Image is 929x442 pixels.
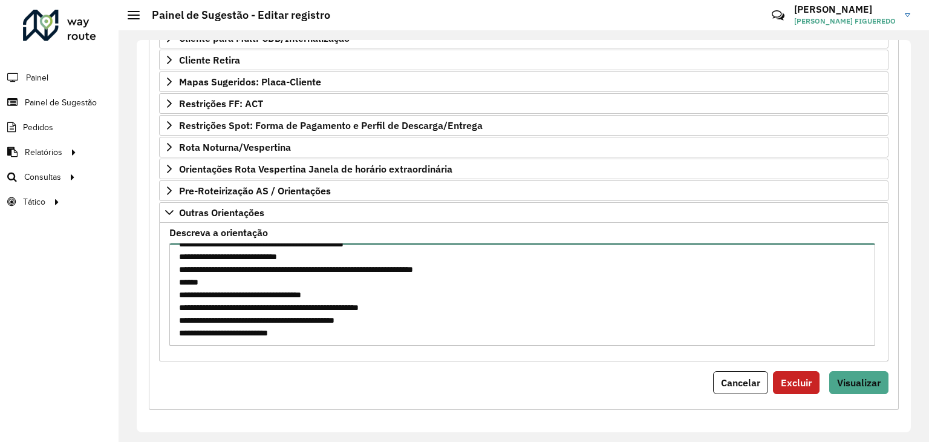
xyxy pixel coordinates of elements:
span: Painel [26,71,48,84]
a: Pre-Roteirização AS / Orientações [159,180,888,201]
span: Restrições FF: ACT [179,99,263,108]
span: Visualizar [837,377,881,389]
span: Cliente Retira [179,55,240,65]
a: Restrições Spot: Forma de Pagamento e Perfil de Descarga/Entrega [159,115,888,136]
a: Restrições FF: ACT [159,93,888,114]
span: Tático [23,196,45,208]
div: Outras Orientações [159,223,888,361]
h3: [PERSON_NAME] [794,4,896,15]
span: Pre-Roteirização AS / Orientações [179,186,331,196]
button: Cancelar [713,371,768,394]
span: Cliente para Multi-CDD/Internalização [179,33,350,43]
h2: Painel de Sugestão - Editar registro [140,8,330,22]
a: Orientações Rota Vespertina Janela de horário extraordinária [159,159,888,179]
span: [PERSON_NAME] FIGUEREDO [794,16,896,27]
span: Mapas Sugeridos: Placa-Cliente [179,77,321,87]
span: Orientações Rota Vespertina Janela de horário extraordinária [179,164,452,174]
span: Cancelar [721,377,760,389]
span: Pedidos [23,121,53,134]
a: Contato Rápido [765,2,791,28]
a: Outras Orientações [159,202,888,223]
span: Consultas [24,171,61,183]
span: Excluir [781,377,812,389]
span: Restrições Spot: Forma de Pagamento e Perfil de Descarga/Entrega [179,120,483,130]
button: Visualizar [829,371,888,394]
a: Rota Noturna/Vespertina [159,137,888,157]
button: Excluir [773,371,820,394]
span: Rota Noturna/Vespertina [179,142,291,152]
a: Cliente Retira [159,50,888,70]
span: Painel de Sugestão [25,96,97,109]
label: Descreva a orientação [169,225,268,240]
span: Outras Orientações [179,208,264,217]
span: Relatórios [25,146,62,159]
a: Mapas Sugeridos: Placa-Cliente [159,71,888,92]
